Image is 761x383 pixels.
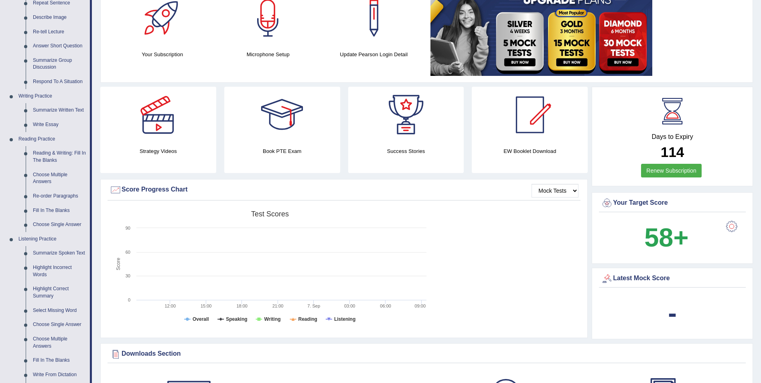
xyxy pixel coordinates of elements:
[219,50,317,59] h4: Microphone Setup
[15,132,90,147] a: Reading Practice
[29,10,90,25] a: Describe Image
[110,348,744,360] div: Downloads Section
[224,147,340,155] h4: Book PTE Exam
[251,210,289,218] tspan: Test scores
[100,147,216,155] h4: Strategy Videos
[126,250,130,255] text: 60
[601,273,744,285] div: Latest Mock Score
[29,39,90,53] a: Answer Short Question
[601,197,744,209] div: Your Target Score
[15,89,90,104] a: Writing Practice
[298,316,317,322] tspan: Reading
[114,50,211,59] h4: Your Subscription
[334,316,355,322] tspan: Listening
[601,133,744,141] h4: Days to Expiry
[325,50,422,59] h4: Update Pearson Login Detail
[201,304,212,308] text: 15:00
[29,353,90,368] a: Fill In The Blanks
[29,75,90,89] a: Respond To A Situation
[344,304,355,308] text: 03:00
[29,332,90,353] a: Choose Multiple Answers
[264,316,280,322] tspan: Writing
[380,304,391,308] text: 06:00
[29,53,90,75] a: Summarize Group Discussion
[29,25,90,39] a: Re-tell Lecture
[641,164,702,177] a: Renew Subscription
[415,304,426,308] text: 09:00
[29,261,90,282] a: Highlight Incorrect Words
[29,282,90,303] a: Highlight Correct Summary
[29,246,90,261] a: Summarize Spoken Text
[193,316,209,322] tspan: Overall
[29,304,90,318] a: Select Missing Word
[116,258,121,271] tspan: Score
[348,147,464,155] h4: Success Stories
[128,297,130,302] text: 0
[307,304,320,308] tspan: 7. Sep
[164,304,176,308] text: 12:00
[29,368,90,382] a: Write From Dictation
[644,223,688,252] b: 58+
[29,146,90,167] a: Reading & Writing: Fill In The Blanks
[29,204,90,218] a: Fill In The Blanks
[29,218,90,232] a: Choose Single Answer
[668,298,677,328] b: -
[29,318,90,332] a: Choose Single Answer
[661,144,684,160] b: 114
[236,304,248,308] text: 18:00
[110,184,578,196] div: Score Progress Chart
[29,118,90,132] a: Write Essay
[29,168,90,189] a: Choose Multiple Answers
[126,226,130,230] text: 90
[15,232,90,247] a: Listening Practice
[226,316,247,322] tspan: Speaking
[29,103,90,118] a: Summarize Written Text
[472,147,588,155] h4: EW Booklet Download
[272,304,284,308] text: 21:00
[126,273,130,278] text: 30
[29,189,90,204] a: Re-order Paragraphs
